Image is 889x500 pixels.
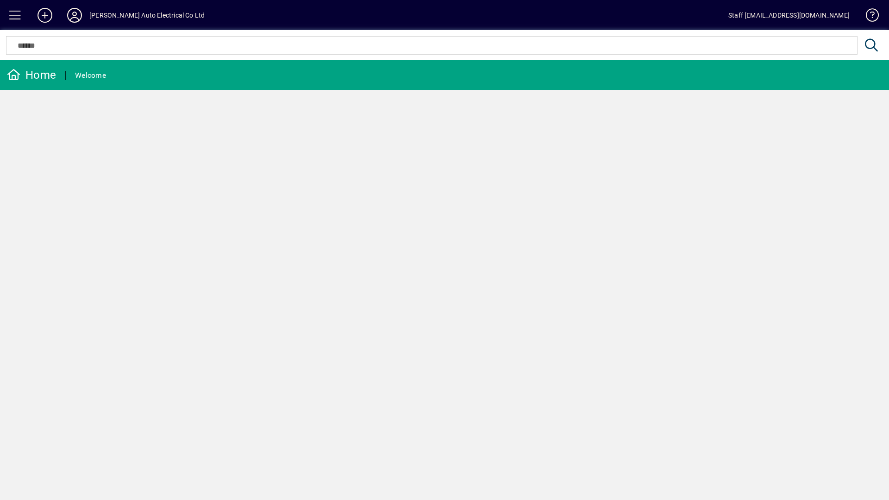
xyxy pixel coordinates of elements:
button: Profile [60,7,89,24]
a: Knowledge Base [859,2,877,32]
div: Home [7,68,56,82]
div: Welcome [75,68,106,83]
button: Add [30,7,60,24]
div: Staff [EMAIL_ADDRESS][DOMAIN_NAME] [728,8,850,23]
div: [PERSON_NAME] Auto Electrical Co Ltd [89,8,205,23]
